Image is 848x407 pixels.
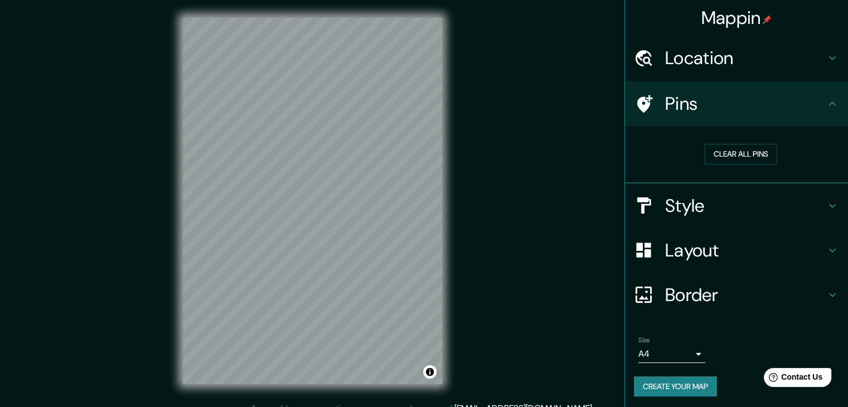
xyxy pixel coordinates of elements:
iframe: Help widget launcher [749,364,836,395]
img: pin-icon.png [763,15,772,24]
h4: Layout [665,239,826,261]
div: Layout [625,228,848,273]
h4: Pins [665,93,826,115]
h4: Style [665,195,826,217]
div: Location [625,36,848,80]
div: Border [625,273,848,317]
button: Create your map [634,376,717,397]
div: Pins [625,81,848,126]
h4: Border [665,284,826,306]
label: Size [638,335,650,345]
button: Toggle attribution [423,365,437,379]
div: Style [625,183,848,228]
div: A4 [638,345,705,363]
button: Clear all pins [705,144,777,164]
h4: Mappin [701,7,772,29]
h4: Location [665,47,826,69]
canvas: Map [183,18,442,384]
